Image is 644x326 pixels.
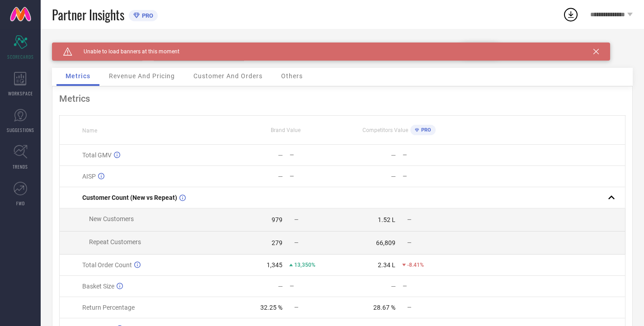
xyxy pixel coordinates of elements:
div: — [403,152,455,158]
span: Revenue And Pricing [109,72,175,80]
span: Repeat Customers [89,238,141,246]
div: — [290,283,342,289]
span: — [294,217,298,223]
span: — [407,217,411,223]
div: 979 [272,216,282,223]
div: — [278,151,283,159]
span: New Customers [89,215,134,222]
div: — [278,173,283,180]
div: — [290,152,342,158]
span: Customer And Orders [193,72,263,80]
div: — [403,173,455,180]
span: -8.41% [407,262,424,268]
span: SUGGESTIONS [7,127,34,133]
span: Customer Count (New vs Repeat) [82,194,177,201]
div: — [403,283,455,289]
div: — [278,283,283,290]
span: Others [281,72,303,80]
div: 1.52 L [378,216,395,223]
span: Basket Size [82,283,114,290]
span: — [407,240,411,246]
span: AISP [82,173,96,180]
span: Return Percentage [82,304,135,311]
div: Metrics [59,93,625,104]
span: Total Order Count [82,261,132,269]
div: Open download list [563,6,579,23]
div: 28.67 % [373,304,395,311]
span: Brand Value [271,127,301,133]
span: Competitors Value [362,127,408,133]
div: — [391,173,396,180]
div: 2.34 L [378,261,395,269]
span: Partner Insights [52,5,124,24]
span: 13,350% [294,262,315,268]
div: — [391,283,396,290]
span: PRO [419,127,431,133]
span: SCORECARDS [7,53,34,60]
span: Name [82,128,97,134]
span: Total GMV [82,151,112,159]
span: TRENDS [13,163,28,170]
div: 279 [272,239,282,246]
span: — [294,304,298,311]
div: Brand [52,43,142,49]
div: 66,809 [376,239,395,246]
span: FWD [16,200,25,207]
div: — [391,151,396,159]
div: 1,345 [267,261,282,269]
span: WORKSPACE [8,90,33,97]
div: — [290,173,342,180]
span: — [407,304,411,311]
span: Metrics [66,72,90,80]
span: PRO [140,12,153,19]
span: Unable to load banners at this moment [72,48,179,55]
div: 32.25 % [260,304,282,311]
span: — [294,240,298,246]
